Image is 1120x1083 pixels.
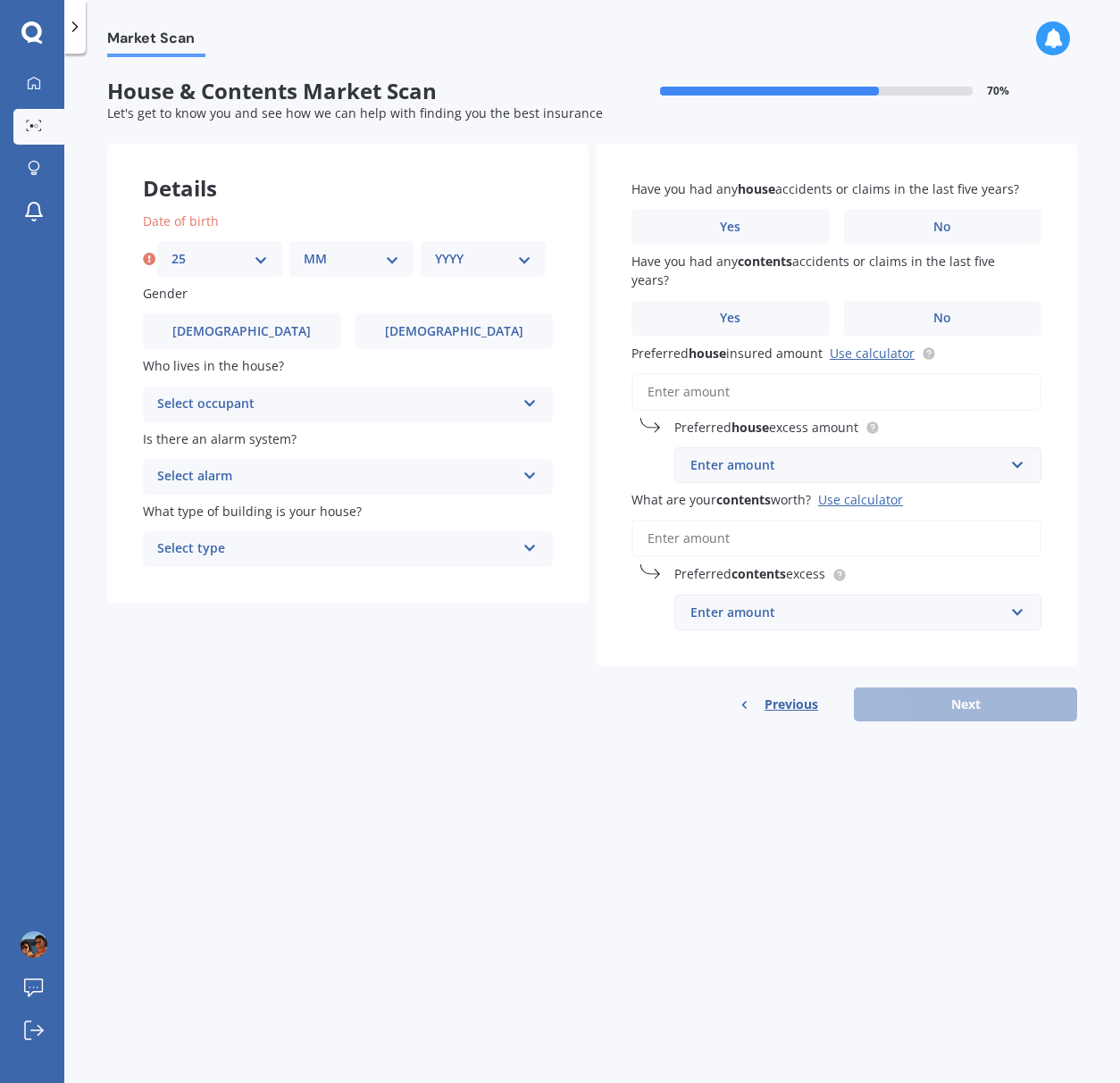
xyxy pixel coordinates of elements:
[143,503,362,520] span: What type of building is your house?
[674,419,858,436] span: Preferred excess amount
[738,253,792,270] b: contents
[157,466,515,487] div: Select alarm
[690,455,1004,475] div: Enter amount
[631,373,1041,411] input: Enter amount
[21,931,47,958] img: ACg8ocKKPChboLxVaYx_6j1AqM0QcilD6WWHXVxJP1fkfh9hUSYWM9rK=s96-c
[933,220,951,235] span: No
[631,180,1019,197] span: Have you had any accidents or claims in the last five years?
[385,324,523,339] span: [DEMOGRAPHIC_DATA]
[143,358,284,375] span: Who lives in the house?
[107,29,205,54] span: Market Scan
[738,180,775,197] b: house
[143,285,188,302] span: Gender
[631,253,995,288] span: Have you had any accidents or claims in the last five years?
[631,345,823,362] span: Preferred insured amount
[143,212,219,229] span: Date of birth
[689,345,726,362] b: house
[157,538,515,560] div: Select type
[631,520,1041,557] input: Enter amount
[830,345,915,362] a: Use calculator
[674,566,825,583] span: Preferred excess
[987,85,1009,97] span: 70 %
[933,311,951,326] span: No
[172,324,311,339] span: [DEMOGRAPHIC_DATA]
[731,419,769,436] b: house
[631,491,811,508] span: What are your worth?
[143,430,297,447] span: Is there an alarm system?
[720,220,740,235] span: Yes
[765,691,818,718] span: Previous
[107,79,592,104] span: House & Contents Market Scan
[720,311,740,326] span: Yes
[690,603,1004,622] div: Enter amount
[716,491,771,508] b: contents
[107,104,603,121] span: Let's get to know you and see how we can help with finding you the best insurance
[731,566,786,583] b: contents
[107,144,589,197] div: Details
[157,394,515,415] div: Select occupant
[818,491,903,508] div: Use calculator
